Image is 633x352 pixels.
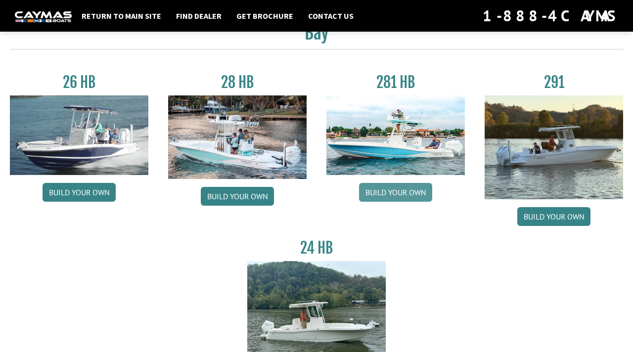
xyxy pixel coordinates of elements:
a: Contact Us [303,9,359,22]
a: Build your own [201,187,274,206]
img: 291_Thumbnail.jpg [485,95,623,199]
img: 28_hb_thumbnail_for_caymas_connect.jpg [168,95,307,179]
img: white-logo-c9c8dbefe5ff5ceceb0f0178aa75bf4bb51f6bca0971e226c86eb53dfe498488.png [15,11,72,22]
h3: 281 HB [326,73,465,91]
h3: 26 HB [10,73,148,91]
a: Return to main site [77,9,166,22]
img: 26_new_photo_resized.jpg [10,95,148,175]
div: 1-888-4CAYMAS [483,5,618,27]
a: Build your own [359,183,432,202]
h2: Bay [10,22,623,49]
a: Get Brochure [231,9,298,22]
img: 28-hb-twin.jpg [326,95,465,175]
a: Build your own [43,183,116,202]
h3: 291 [485,73,623,91]
h3: 24 HB [247,239,386,257]
h3: 28 HB [168,73,307,91]
a: Build your own [517,207,590,226]
a: Find Dealer [171,9,226,22]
